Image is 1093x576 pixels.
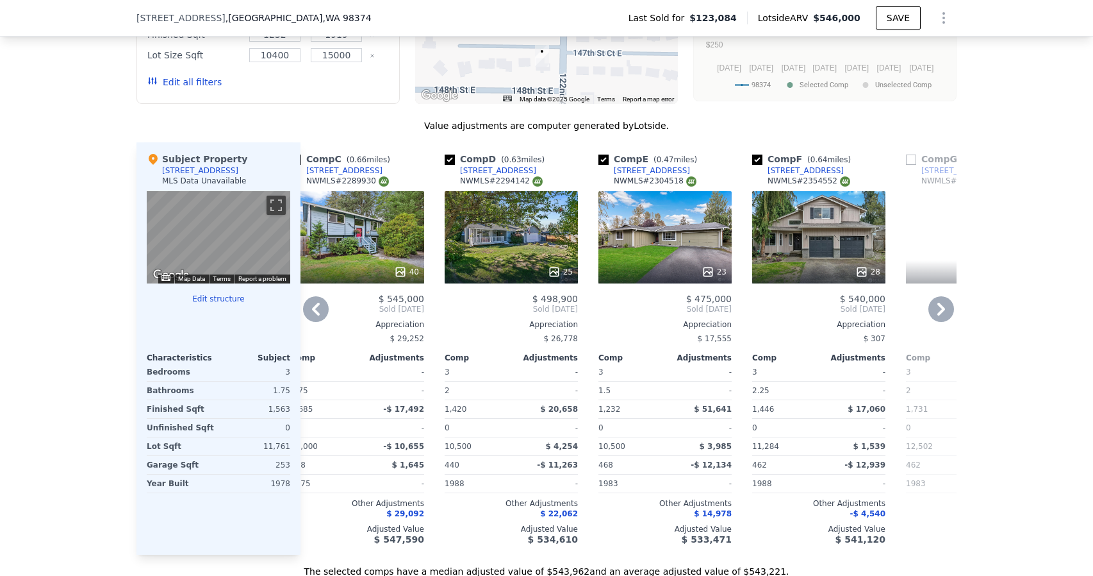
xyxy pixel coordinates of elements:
[702,266,727,278] div: 23
[360,382,424,400] div: -
[768,176,850,187] div: NWMLS # 2354552
[238,275,286,282] a: Report a problem
[752,304,885,314] span: Sold [DATE]
[749,64,773,72] text: [DATE]
[906,405,928,414] span: 1,731
[514,382,578,400] div: -
[147,46,242,64] div: Lot Size Sqft
[379,176,389,187] img: NWMLS Logo
[876,6,921,30] button: SAVE
[291,442,318,451] span: 15,000
[700,442,732,451] span: $ 3,985
[802,155,856,164] span: ( miles)
[291,319,424,330] div: Appreciation
[161,275,170,281] button: Keyboard shortcuts
[221,363,290,381] div: 3
[668,363,732,381] div: -
[598,165,690,176] a: [STREET_ADDRESS]
[758,12,813,24] span: Lotside ARV
[768,165,844,176] div: [STREET_ADDRESS]
[503,96,512,101] button: Keyboard shortcuts
[445,423,450,432] span: 0
[906,353,973,363] div: Comp
[349,155,366,164] span: 0.66
[147,191,290,284] div: Map
[221,475,290,493] div: 1978
[548,266,573,278] div: 25
[379,294,424,304] span: $ 545,000
[810,155,828,164] span: 0.64
[668,419,732,437] div: -
[848,405,885,414] span: $ 17,060
[906,461,921,470] span: 462
[221,400,290,418] div: 1,563
[906,442,933,451] span: 12,502
[864,334,885,343] span: $ 307
[821,419,885,437] div: -
[691,461,732,470] span: -$ 12,134
[812,64,837,72] text: [DATE]
[855,266,880,278] div: 28
[445,153,550,165] div: Comp D
[386,509,424,518] span: $ 29,092
[706,40,723,49] text: $250
[623,96,674,103] a: Report a map error
[875,81,932,89] text: Unselected Comp
[752,368,757,377] span: 3
[150,267,192,284] img: Google
[445,442,472,451] span: 10,500
[840,176,850,187] img: NWMLS Logo
[418,87,461,104] a: Open this area in Google Maps (opens a new window)
[752,81,771,89] text: 98374
[906,330,1039,348] div: -
[147,153,247,165] div: Subject Property
[445,405,466,414] span: 1,420
[322,13,371,23] span: , WA 98374
[147,191,290,284] div: Street View
[921,176,1004,187] div: NWMLS # 2379407
[535,45,549,67] div: 12122 147th Street Ct E
[147,419,216,437] div: Unfinished Sqft
[752,475,816,493] div: 1988
[360,363,424,381] div: -
[291,304,424,314] span: Sold [DATE]
[752,353,819,363] div: Comp
[694,509,732,518] span: $ 14,978
[906,368,911,377] span: 3
[221,419,290,437] div: 0
[504,155,522,164] span: 0.63
[162,165,238,176] div: [STREET_ADDRESS]
[597,96,615,103] a: Terms (opens in new tab)
[178,275,205,284] button: Map Data
[392,461,424,470] span: $ 1,645
[657,155,674,164] span: 0.47
[162,176,247,186] div: MLS Data Unavailable
[906,475,970,493] div: 1983
[844,461,885,470] span: -$ 12,939
[598,442,625,451] span: 10,500
[147,294,290,304] button: Edit structure
[445,368,450,377] span: 3
[150,267,192,284] a: Open this area in Google Maps (opens a new window)
[514,475,578,493] div: -
[445,304,578,314] span: Sold [DATE]
[752,382,816,400] div: 2.25
[835,534,885,545] span: $ 541,120
[383,405,424,414] span: -$ 17,492
[136,119,957,132] div: Value adjustments are computer generated by Lotside .
[532,294,578,304] span: $ 498,900
[460,176,543,187] div: NWMLS # 2294142
[291,524,424,534] div: Adjusted Value
[614,176,696,187] div: NWMLS # 2304518
[844,64,869,72] text: [DATE]
[598,368,604,377] span: 3
[147,400,216,418] div: Finished Sqft
[221,382,290,400] div: 1.75
[537,461,578,470] span: -$ 11,263
[752,442,779,451] span: 11,284
[598,423,604,432] span: 0
[752,405,774,414] span: 1,446
[147,353,218,363] div: Characteristics
[717,64,741,72] text: [DATE]
[598,153,702,165] div: Comp E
